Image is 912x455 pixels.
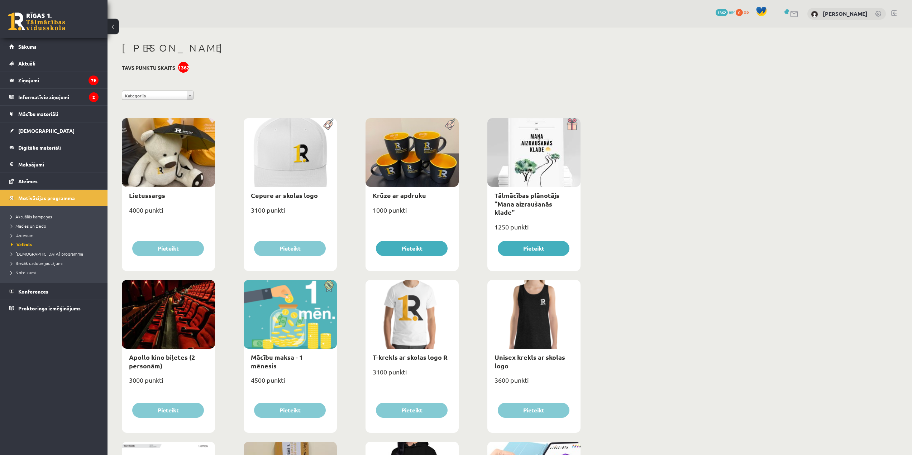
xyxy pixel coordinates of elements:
button: Pieteikt [498,241,569,256]
a: Ziņojumi79 [9,72,99,88]
div: 1362 [178,62,189,73]
a: Mācies un ziedo [11,223,100,229]
button: Pieteikt [254,403,326,418]
span: Konferences [18,288,48,295]
a: Sākums [9,38,99,55]
h3: Tavs punktu skaits [122,65,175,71]
h1: [PERSON_NAME] [122,42,581,54]
div: 3000 punkti [122,374,215,392]
img: Liena Lūsīte [811,11,818,18]
img: Populāra prece [321,118,337,130]
span: Aktuāli [18,60,35,67]
a: Digitālie materiāli [9,139,99,156]
a: Maksājumi [9,156,99,173]
legend: Informatīvie ziņojumi [18,89,99,105]
a: Uzdevumi [11,232,100,238]
a: [PERSON_NAME] [823,10,868,17]
button: Pieteikt [132,241,204,256]
a: Mācību materiāli [9,106,99,122]
a: 1362 mP [716,9,735,15]
legend: Maksājumi [18,156,99,173]
span: 0 [736,9,743,16]
div: 3100 punkti [366,366,459,384]
span: Atzīmes [18,178,38,184]
span: Digitālie materiāli [18,144,61,151]
button: Pieteikt [132,403,204,418]
span: Mācību materiāli [18,111,58,117]
legend: Ziņojumi [18,72,99,88]
button: Pieteikt [254,241,326,256]
a: Krūze ar apdruku [373,191,426,199]
span: Aktuālās kampaņas [11,214,52,219]
a: Tālmācības plānotājs "Mana aizraušanās klade" [495,191,559,216]
div: 3100 punkti [244,204,337,222]
a: Unisex krekls ar skolas logo [495,353,565,369]
span: Sākums [18,43,37,50]
a: T-krekls ar skolas logo R [373,353,448,361]
span: [DEMOGRAPHIC_DATA] [18,127,75,134]
img: Dāvana ar pārsteigumu [564,118,581,130]
div: 1250 punkti [487,221,581,239]
span: Mācies un ziedo [11,223,46,229]
span: Kategorija [125,91,184,100]
a: Konferences [9,283,99,300]
span: Motivācijas programma [18,195,75,201]
span: xp [744,9,749,15]
a: [DEMOGRAPHIC_DATA] [9,122,99,139]
span: Proktoringa izmēģinājums [18,305,81,311]
a: Atzīmes [9,173,99,189]
i: 2 [89,92,99,102]
span: 1362 [716,9,728,16]
a: Noteikumi [11,269,100,276]
a: Aktuāli [9,55,99,72]
a: Biežāk uzdotie jautājumi [11,260,100,266]
a: Proktoringa izmēģinājums [9,300,99,316]
span: Biežāk uzdotie jautājumi [11,260,63,266]
div: 1000 punkti [366,204,459,222]
i: 79 [89,76,99,85]
a: Mācību maksa - 1 mēnesis [251,353,303,369]
button: Pieteikt [376,403,448,418]
a: Kategorija [122,91,194,100]
img: Atlaide [321,280,337,292]
a: Apollo kino biļetes (2 personām) [129,353,195,369]
span: Veikals [11,242,32,247]
a: Rīgas 1. Tālmācības vidusskola [8,13,65,30]
a: Aktuālās kampaņas [11,213,100,220]
a: 0 xp [736,9,752,15]
button: Pieteikt [498,403,569,418]
span: Uzdevumi [11,232,34,238]
img: Populāra prece [443,118,459,130]
div: 3600 punkti [487,374,581,392]
a: Motivācijas programma [9,190,99,206]
button: Pieteikt [376,241,448,256]
a: [DEMOGRAPHIC_DATA] programma [11,251,100,257]
div: 4500 punkti [244,374,337,392]
span: [DEMOGRAPHIC_DATA] programma [11,251,83,257]
a: Lietussargs [129,191,165,199]
span: Noteikumi [11,270,36,275]
a: Cepure ar skolas logo [251,191,318,199]
div: 4000 punkti [122,204,215,222]
a: Informatīvie ziņojumi2 [9,89,99,105]
span: mP [729,9,735,15]
a: Veikals [11,241,100,248]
